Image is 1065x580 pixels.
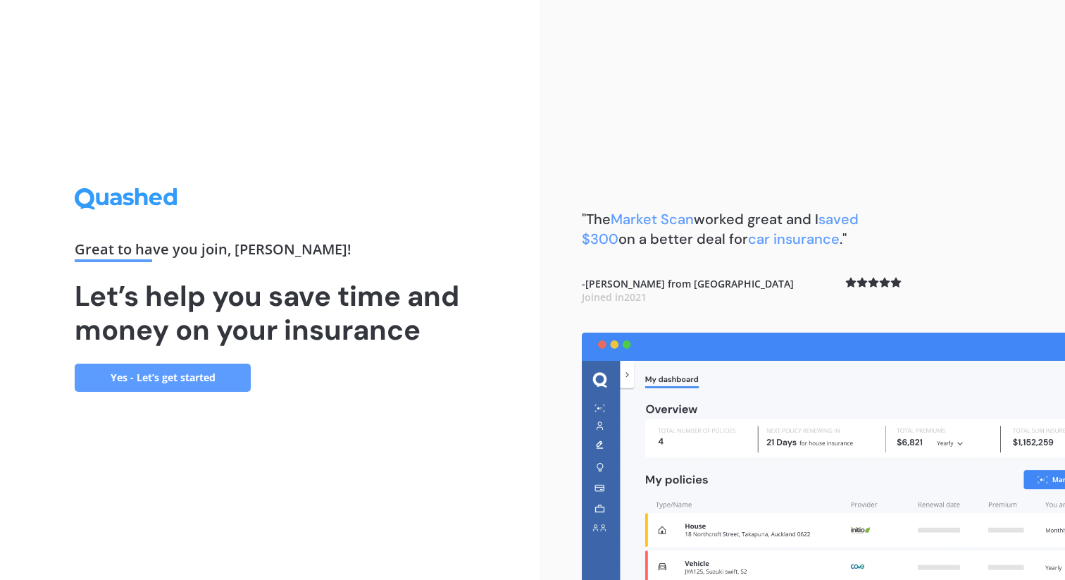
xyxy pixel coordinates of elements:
[582,210,859,248] b: "The worked great and I on a better deal for ."
[75,364,251,392] a: Yes - Let’s get started
[582,333,1065,580] img: dashboard.webp
[75,279,465,347] h1: Let’s help you save time and money on your insurance
[75,242,465,262] div: Great to have you join , [PERSON_NAME] !
[611,210,694,228] span: Market Scan
[582,277,794,304] b: - [PERSON_NAME] from [GEOGRAPHIC_DATA]
[748,230,840,248] span: car insurance
[582,290,647,304] span: Joined in 2021
[582,210,859,248] span: saved $300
